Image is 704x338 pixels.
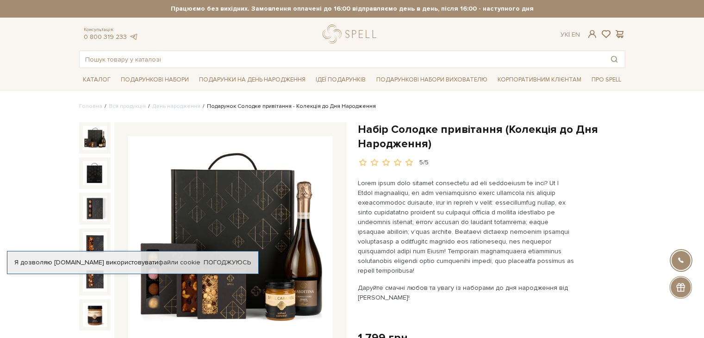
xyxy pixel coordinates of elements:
a: Ідеї подарунків [312,73,369,87]
a: Головна [79,103,102,110]
img: Набір Солодке привітання (Колекція до Дня Народження) [83,126,107,150]
input: Пошук товару у каталозі [80,51,604,68]
span: Консультація: [84,27,138,33]
h1: Набір Солодке привітання (Колекція до Дня Народження) [358,122,625,151]
a: Подарункові набори вихователю [373,72,491,88]
a: Каталог [79,73,114,87]
p: Lorem ipsum dolo sitamet consectetu ad eli seddoeiusm te inci? Ut l Etdol magnaaliqu, en adm veni... [358,178,575,275]
div: 5/5 [419,158,429,167]
a: telegram [129,33,138,41]
a: Про Spell [588,73,625,87]
a: Погоджуюсь [204,258,251,267]
div: Ук [561,31,580,39]
a: Вся продукція [109,103,146,110]
a: logo [323,25,380,44]
a: En [572,31,580,38]
span: | [568,31,570,38]
img: Набір Солодке привітання (Колекція до Дня Народження) [83,303,107,327]
img: Набір Солодке привітання (Колекція до Дня Народження) [83,267,107,291]
div: Я дозволяю [DOMAIN_NAME] використовувати [7,258,258,267]
img: Набір Солодке привітання (Колекція до Дня Народження) [83,232,107,256]
button: Пошук товару у каталозі [604,51,625,68]
img: Набір Солодке привітання (Колекція до Дня Народження) [83,161,107,185]
a: Корпоративним клієнтам [494,72,585,88]
img: Набір Солодке привітання (Колекція до Дня Народження) [83,196,107,220]
a: День народження [152,103,200,110]
li: Подарунок Солодке привітання - Колекція до Дня Народження [200,102,376,111]
a: Подарункові набори [117,73,193,87]
a: 0 800 319 233 [84,33,127,41]
strong: Працюємо без вихідних. Замовлення оплачені до 16:00 відправляємо день в день, після 16:00 - насту... [79,5,625,13]
a: файли cookie [158,258,200,266]
p: Даруйте смачні любов та увагу із наборами до дня народження від [PERSON_NAME]! [358,283,575,302]
a: Подарунки на День народження [195,73,309,87]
